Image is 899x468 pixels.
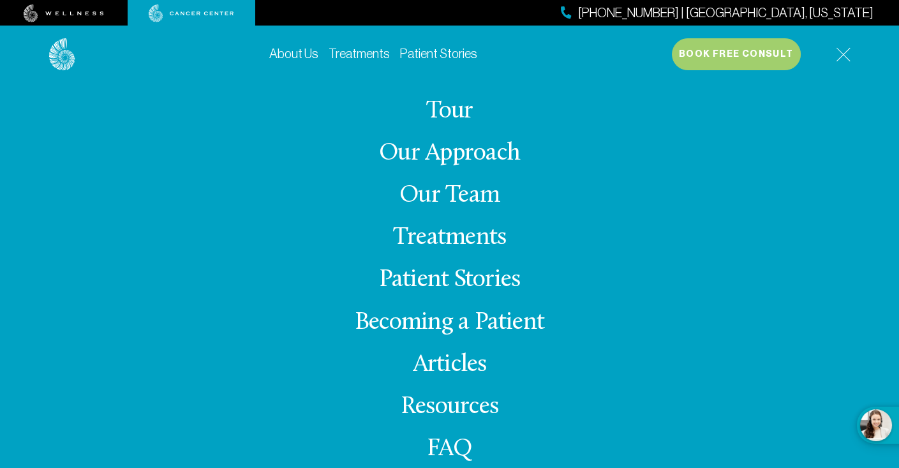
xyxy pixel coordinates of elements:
a: Our Approach [379,141,520,166]
img: cancer center [149,4,234,22]
a: [PHONE_NUMBER] | [GEOGRAPHIC_DATA], [US_STATE] [561,4,873,22]
a: Resources [401,395,498,419]
a: About Us [269,47,318,61]
a: Treatments [393,225,506,250]
img: logo [49,38,75,71]
img: wellness [24,4,104,22]
a: Patient Stories [400,47,477,61]
img: icon-hamburger [836,47,851,62]
a: Articles [413,352,487,377]
a: Patient Stories [379,268,521,292]
a: Tour [426,99,473,124]
span: [PHONE_NUMBER] | [GEOGRAPHIC_DATA], [US_STATE] [578,4,873,22]
a: Treatments [329,47,390,61]
a: FAQ [427,437,473,462]
button: Book Free Consult [672,38,801,70]
a: Our Team [399,183,500,208]
a: Becoming a Patient [355,310,544,335]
